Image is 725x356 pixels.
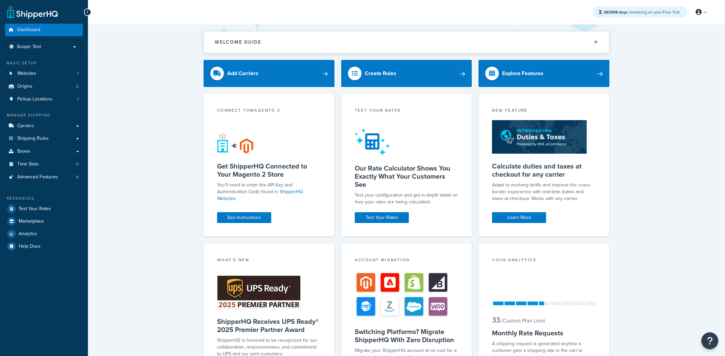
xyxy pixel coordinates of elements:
li: Pickup Locations [5,93,83,106]
li: Websites [5,67,83,80]
a: See Instructions [217,212,271,223]
a: Websites1 [5,67,83,80]
div: Create Rules [365,69,396,78]
span: Dashboard [17,27,40,33]
img: connect-shq-magento-24cdf84b.svg [217,133,253,154]
a: Advanced Features9 [5,171,83,183]
a: Explore Features [478,60,609,87]
p: Adapt to evolving tariffs and improve the cross-border experience with real-time duties and taxes... [492,182,596,202]
h5: Get ShipperHQ Connected to Your Magento 2 Store [217,162,321,178]
h5: Monthly Rate Requests [492,329,596,337]
h5: Calculate duties and taxes at checkout for any carrier [492,162,596,178]
span: Websites [17,71,36,76]
a: Learn More [492,212,546,223]
div: Basic Setup [5,60,83,66]
span: 9 [76,174,78,180]
div: Test your rates [355,107,459,115]
a: Origins2 [5,80,83,93]
h5: Switching Platforms? Migrate ShipperHQ With Zero Disruption [355,328,459,344]
span: Test Your Rates [19,206,51,212]
span: Origins [17,84,32,89]
li: Advanced Features [5,171,83,183]
a: Pickup Locations1 [5,93,83,106]
span: 33 [492,314,500,326]
span: Pickup Locations [17,96,52,102]
a: Create Rules [341,60,472,87]
span: Analytics [19,231,37,237]
a: Add Carriers [204,60,334,87]
a: Carriers [5,120,83,132]
a: Boxes [5,145,83,158]
li: Origins [5,80,83,93]
div: Test your configuration and get in-depth detail on how your rates are being calculated. [355,192,459,205]
button: Open Resource Center [701,332,718,349]
span: Time Slots [17,161,39,167]
span: Marketplace [19,219,44,224]
button: Welcome Guide [204,31,609,53]
span: Help Docs [19,244,41,249]
a: Test Your Rates [355,212,409,223]
span: Advanced Features [17,174,58,180]
div: Resources [5,196,83,201]
h5: ShipperHQ Receives UPS Ready® 2025 Premier Partner Award [217,317,321,334]
a: Time Slots0 [5,158,83,171]
span: remaining on your Free Trial [604,9,680,15]
a: ShipperHQ Websites [217,188,303,202]
span: Scope: Test [17,44,41,50]
div: Explore Features [502,69,543,78]
h5: Our Rate Calculator Shows You Exactly What Your Customers See [355,164,459,188]
div: Manage Shipping [5,112,83,118]
a: Shipping Rules [5,132,83,145]
span: Boxes [17,149,30,154]
p: You'll need to enter the API Key and Authentication Code found in [217,182,321,202]
span: Carriers [17,123,34,129]
span: 2 [76,84,78,89]
a: Marketplace [5,215,83,227]
span: 1 [77,71,78,76]
div: Connect to Magento 2 [217,107,321,115]
div: New Feature [492,107,596,115]
a: Analytics [5,228,83,240]
a: Help Docs [5,240,83,252]
span: 1 [77,96,78,102]
div: Your Analytics [492,257,596,265]
a: Test Your Rates [5,203,83,215]
div: Account Migration [355,257,459,265]
h2: Welcome Guide [215,40,261,45]
div: What's New [217,257,321,265]
div: Add Carriers [227,69,258,78]
small: / Custom Plan Limit [501,317,545,325]
span: 0 [76,161,78,167]
strong: 363508 days [604,9,628,15]
span: Shipping Rules [17,136,49,141]
li: Time Slots [5,158,83,171]
a: Dashboard [5,24,83,36]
